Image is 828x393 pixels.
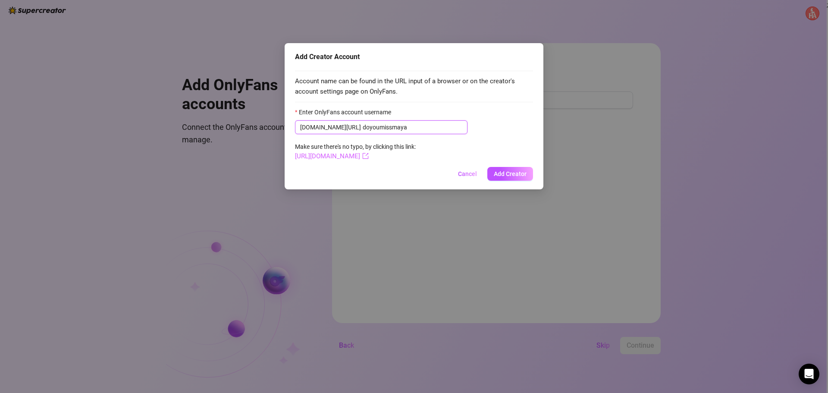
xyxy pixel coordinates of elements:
[295,143,416,160] span: Make sure there's no typo, by clicking this link:
[363,123,462,132] input: Enter OnlyFans account username
[295,76,533,97] span: Account name can be found in the URL input of a browser or on the creator's account settings page...
[458,170,477,177] span: Cancel
[494,170,527,177] span: Add Creator
[295,52,533,62] div: Add Creator Account
[362,153,369,159] span: export
[799,364,819,384] div: Open Intercom Messenger
[295,152,369,160] a: [URL][DOMAIN_NAME]export
[451,167,484,181] button: Cancel
[300,123,361,132] span: [DOMAIN_NAME][URL]
[487,167,533,181] button: Add Creator
[295,107,397,117] label: Enter OnlyFans account username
